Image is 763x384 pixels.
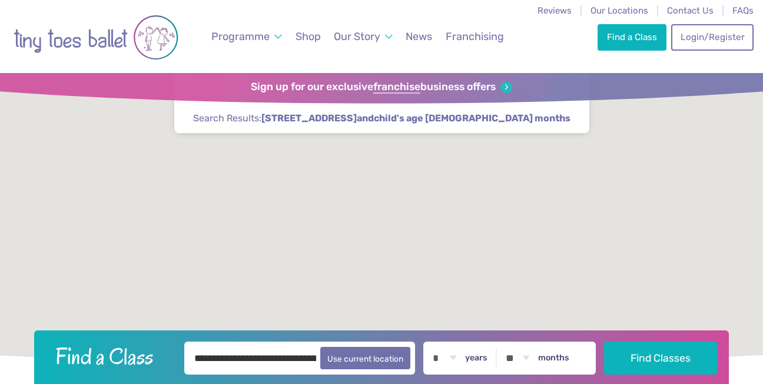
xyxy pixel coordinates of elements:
[440,24,509,50] a: Franchising
[320,347,410,369] button: Use current location
[406,30,432,42] span: News
[251,81,512,94] a: Sign up for our exclusivefranchisebusiness offers
[465,353,487,363] label: years
[373,81,420,94] strong: franchise
[598,24,666,50] a: Find a Class
[667,5,714,16] a: Contact Us
[46,342,177,371] h2: Find a Class
[329,24,398,50] a: Our Story
[732,5,754,16] a: FAQs
[671,24,754,50] a: Login/Register
[591,5,648,16] a: Our Locations
[14,8,178,67] img: tiny toes ballet
[538,5,572,16] a: Reviews
[296,30,321,42] span: Shop
[446,30,504,42] span: Franchising
[538,353,569,363] label: months
[604,342,718,375] button: Find Classes
[261,112,357,125] span: [STREET_ADDRESS]
[211,30,270,42] span: Programme
[400,24,437,50] a: News
[206,24,287,50] a: Programme
[261,112,570,124] strong: and
[334,30,380,42] span: Our Story
[290,24,326,50] a: Shop
[374,112,570,125] span: child's age [DEMOGRAPHIC_DATA] months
